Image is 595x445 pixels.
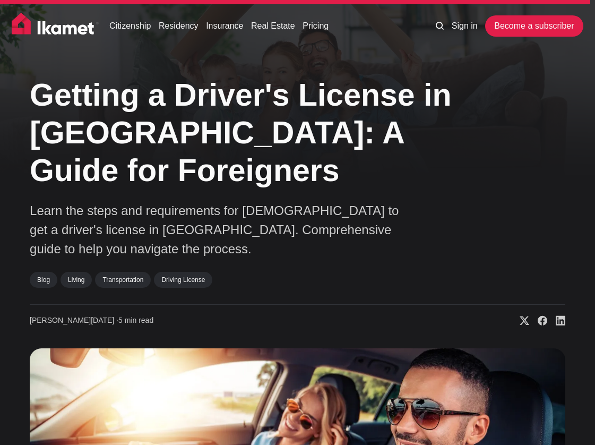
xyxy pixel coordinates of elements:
a: Residency [159,20,199,32]
a: Share on X [511,315,529,326]
a: Transportation [95,272,151,288]
span: [PERSON_NAME][DATE] ∙ [30,316,118,324]
a: Sign in [452,20,478,32]
h1: Getting a Driver's License in [GEOGRAPHIC_DATA]: A Guide for Foreigners [30,76,454,189]
a: Share on Linkedin [547,315,565,326]
a: Real Estate [251,20,295,32]
a: Driving License [154,272,212,288]
a: Insurance [206,20,243,32]
time: 5 min read [30,315,153,326]
a: Become a subscriber [485,15,583,37]
a: Share on Facebook [529,315,547,326]
a: Citizenship [109,20,151,32]
a: Blog [30,272,57,288]
a: Pricing [303,20,329,32]
p: Learn the steps and requirements for [DEMOGRAPHIC_DATA] to get a driver's license in [GEOGRAPHIC_... [30,201,401,259]
a: Living [61,272,92,288]
img: Ikamet home [12,13,99,39]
